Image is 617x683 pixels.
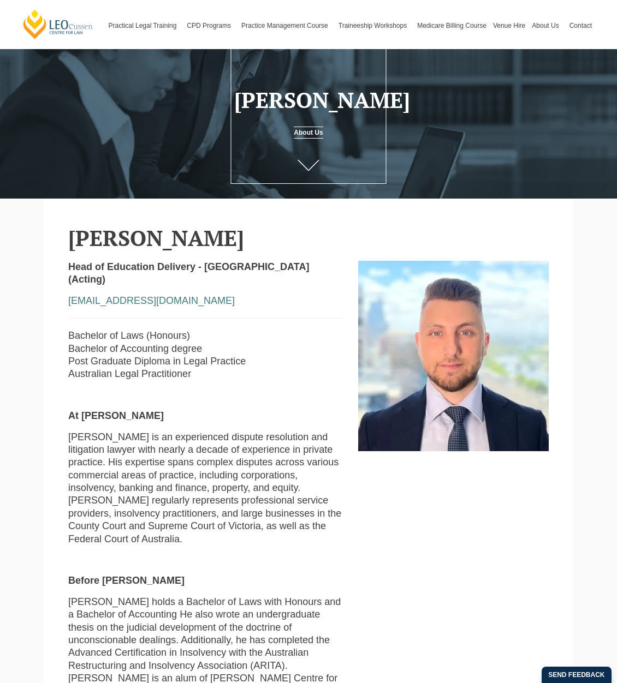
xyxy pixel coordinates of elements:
[294,127,323,139] a: About Us
[68,226,549,250] h2: [PERSON_NAME]
[68,329,342,381] p: Bachelor of Laws (Honours) Bachelor of Accounting degree Post Graduate Diploma in Legal Practice ...
[22,9,94,40] a: [PERSON_NAME] Centre for Law
[234,88,382,112] h1: [PERSON_NAME]
[68,575,185,586] strong: Before [PERSON_NAME]
[335,2,414,49] a: Traineeship Workshops
[238,2,335,49] a: Practice Management Course
[68,261,309,285] strong: Head of Education Delivery - [GEOGRAPHIC_DATA] (Acting)
[414,2,490,49] a: Medicare Billing Course
[68,410,164,421] strong: At [PERSON_NAME]
[105,2,184,49] a: Practical Legal Training
[566,2,595,49] a: Contact
[68,295,235,306] a: [EMAIL_ADDRESS][DOMAIN_NAME]
[183,2,238,49] a: CPD Programs
[529,2,566,49] a: About Us
[490,2,529,49] a: Venue Hire
[68,432,341,544] span: [PERSON_NAME] is an experienced dispute resolution and litigation lawyer with nearly a decade of ...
